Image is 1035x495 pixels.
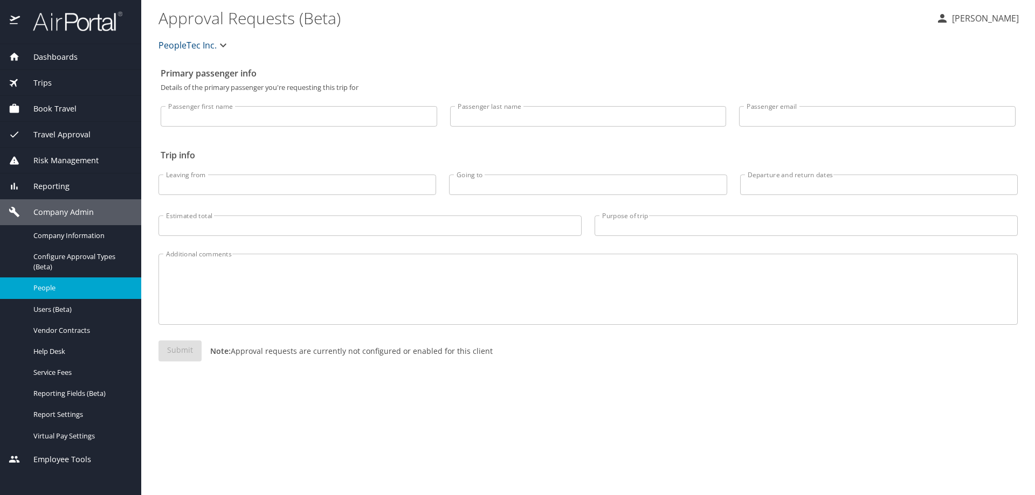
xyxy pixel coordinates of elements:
[154,34,234,56] button: PeopleTec Inc.
[158,38,217,53] span: PeopleTec Inc.
[33,231,128,241] span: Company Information
[33,252,128,272] span: Configure Approval Types (Beta)
[33,431,128,441] span: Virtual Pay Settings
[20,454,91,465] span: Employee Tools
[33,367,128,378] span: Service Fees
[20,206,94,218] span: Company Admin
[20,180,70,192] span: Reporting
[33,409,128,420] span: Report Settings
[158,1,927,34] h1: Approval Requests (Beta)
[949,12,1019,25] p: [PERSON_NAME]
[20,129,91,141] span: Travel Approval
[202,345,493,357] p: Approval requests are currently not configured or enabled for this client
[20,77,52,89] span: Trips
[21,11,122,32] img: airportal-logo.png
[33,346,128,357] span: Help Desk
[33,304,128,315] span: Users (Beta)
[210,346,231,356] strong: Note:
[161,84,1016,91] p: Details of the primary passenger you're requesting this trip for
[20,103,77,115] span: Book Travel
[20,51,78,63] span: Dashboards
[33,283,128,293] span: People
[33,325,128,336] span: Vendor Contracts
[33,388,128,399] span: Reporting Fields (Beta)
[161,147,1016,164] h2: Trip info
[10,11,21,32] img: icon-airportal.png
[161,65,1016,82] h2: Primary passenger info
[20,155,99,166] span: Risk Management
[931,9,1023,28] button: [PERSON_NAME]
